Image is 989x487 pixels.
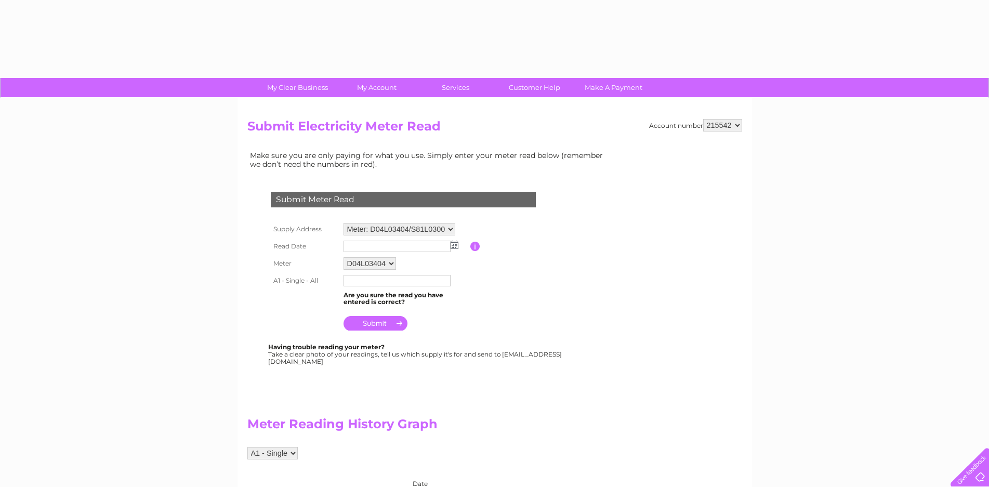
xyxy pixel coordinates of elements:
input: Information [470,242,480,251]
img: ... [451,241,458,249]
td: Are you sure the read you have entered is correct? [341,289,470,309]
a: Make A Payment [571,78,656,97]
a: My Clear Business [255,78,340,97]
input: Submit [344,316,407,331]
td: Make sure you are only paying for what you use. Simply enter your meter read below (remember we d... [247,149,611,170]
th: Supply Address [268,220,341,238]
a: My Account [334,78,419,97]
a: Services [413,78,498,97]
div: Take a clear photo of your readings, tell us which supply it's for and send to [EMAIL_ADDRESS][DO... [268,344,563,365]
a: Customer Help [492,78,577,97]
div: Submit Meter Read [271,192,536,207]
th: Meter [268,255,341,272]
b: Having trouble reading your meter? [268,343,385,351]
h2: Meter Reading History Graph [247,417,611,437]
div: Account number [649,119,742,131]
h2: Submit Electricity Meter Read [247,119,742,139]
th: Read Date [268,238,341,255]
th: A1 - Single - All [268,272,341,289]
